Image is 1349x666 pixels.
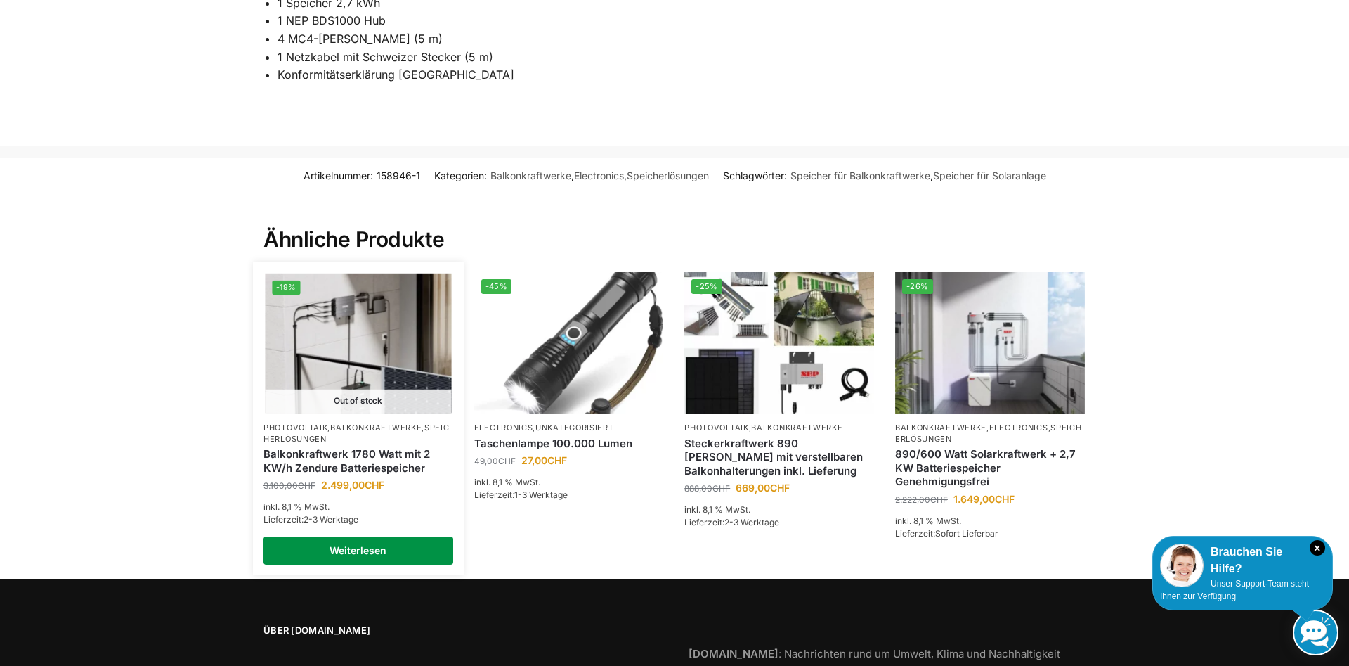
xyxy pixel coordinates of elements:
[498,456,516,466] span: CHF
[895,272,1085,414] a: -26%Steckerkraftwerk mit 2,7kwh-Speicher
[574,169,624,181] a: Electronics
[684,272,874,414] img: 860 Watt Komplett mit Balkonhalterung
[895,528,998,539] span: Lieferzeit:
[263,423,327,433] a: Photovoltaik
[304,514,358,525] span: 2-3 Werktage
[265,274,451,414] a: -19% Out of stock Zendure-solar-flow-Batteriespeicher für Balkonkraftwerke
[474,272,664,414] img: Extrem Starke Taschenlampe
[684,517,779,527] span: Lieferzeit:
[535,423,614,433] a: Unkategorisiert
[689,647,778,660] strong: [DOMAIN_NAME]
[265,274,451,414] img: Zendure-solar-flow-Batteriespeicher für Balkonkraftwerke
[263,193,1086,253] h2: Ähnliche Produkte
[712,483,730,494] span: CHF
[684,423,748,433] a: Photovoltaik
[627,169,709,181] a: Speicherlösungen
[263,501,453,513] p: inkl. 8,1 % MwSt.
[278,49,1086,67] li: 1 Netzkabel mit Schweizer Stecker (5 m)
[490,169,571,181] a: Balkonkraftwerke
[365,479,384,491] span: CHF
[474,456,516,466] bdi: 49,00
[263,514,358,525] span: Lieferzeit:
[895,423,1085,444] p: , ,
[474,437,664,451] a: Taschenlampe 100.000 Lumen
[278,30,1086,49] li: 4 MC4-[PERSON_NAME] (5 m)
[377,169,420,181] span: 158946-1
[684,483,730,494] bdi: 888,00
[278,66,1086,84] li: Konformitätserklärung [GEOGRAPHIC_DATA]
[736,482,790,494] bdi: 669,00
[935,528,998,539] span: Sofort Lieferbar
[895,447,1085,489] a: 890/600 Watt Solarkraftwerk + 2,7 KW Batteriespeicher Genehmigungsfrei
[434,168,709,183] span: Kategorien: , ,
[930,494,948,505] span: CHF
[474,272,664,414] a: -45%Extrem Starke Taschenlampe
[684,504,874,516] p: inkl. 8,1 % MwSt.
[895,515,1085,527] p: inkl. 8,1 % MwSt.
[263,480,315,491] bdi: 3.100,00
[474,476,664,489] p: inkl. 8,1 % MwSt.
[790,169,930,181] a: Speicher für Balkonkraftwerke
[278,12,1086,30] li: 1 NEP BDS1000 Hub
[723,168,1046,183] span: Schlagwörter: ,
[1310,540,1325,556] i: Schließen
[263,537,453,565] a: Lese mehr über „Balkonkraftwerk 1780 Watt mit 2 KW/h Zendure Batteriespeicher“
[263,447,453,475] a: Balkonkraftwerk 1780 Watt mit 2 KW/h Zendure Batteriespeicher
[770,482,790,494] span: CHF
[330,423,422,433] a: Balkonkraftwerke
[953,493,1015,505] bdi: 1.649,00
[684,272,874,414] a: -25%860 Watt Komplett mit Balkonhalterung
[521,454,567,466] bdi: 27,00
[895,494,948,505] bdi: 2.222,00
[298,480,315,491] span: CHF
[474,489,568,500] span: Lieferzeit:
[895,423,1082,443] a: Speicherlösungen
[263,423,450,443] a: Speicherlösungen
[1160,544,1204,587] img: Customer service
[684,437,874,478] a: Steckerkraftwerk 890 Watt mit verstellbaren Balkonhalterungen inkl. Lieferung
[895,272,1085,414] img: Steckerkraftwerk mit 2,7kwh-Speicher
[474,423,664,433] p: ,
[321,479,384,491] bdi: 2.499,00
[989,423,1048,433] a: Electronics
[995,493,1015,505] span: CHF
[1160,579,1309,601] span: Unser Support-Team steht Ihnen zur Verfügung
[514,489,568,500] span: 1-3 Werktage
[1160,544,1325,577] div: Brauchen Sie Hilfe?
[689,647,1060,660] a: [DOMAIN_NAME]: Nachrichten rund um Umwelt, Klima und Nachhaltigkeit
[304,168,420,183] span: Artikelnummer:
[933,169,1046,181] a: Speicher für Solaranlage
[474,423,533,433] a: Electronics
[751,423,842,433] a: Balkonkraftwerke
[724,517,779,527] span: 2-3 Werktage
[547,454,567,466] span: CHF
[684,423,874,433] p: ,
[895,423,986,433] a: Balkonkraftwerke
[263,624,660,638] span: Über [DOMAIN_NAME]
[263,423,453,444] p: , ,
